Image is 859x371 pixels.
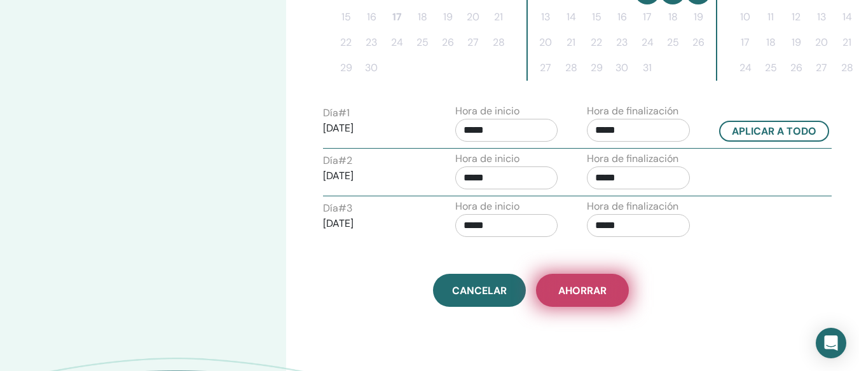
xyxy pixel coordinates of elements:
button: Aplicar a todo [719,121,829,142]
button: 28 [558,55,584,81]
label: Hora de inicio [455,151,519,166]
button: 16 [609,4,635,30]
button: 17 [732,30,758,55]
button: 21 [486,4,511,30]
button: 17 [384,4,409,30]
a: Cancelar [433,274,526,307]
button: 12 [783,4,809,30]
button: 13 [533,4,558,30]
button: 17 [635,4,660,30]
button: Ahorrar [536,274,629,307]
button: 23 [609,30,635,55]
label: Día # 1 [323,105,350,121]
span: Ahorrar [558,284,607,297]
p: [DATE] [323,121,426,136]
button: 26 [435,30,460,55]
button: 31 [635,55,660,81]
button: 27 [460,30,486,55]
button: 26 [783,55,809,81]
p: [DATE] [323,216,426,231]
button: 10 [732,4,758,30]
button: 20 [460,4,486,30]
button: 29 [333,55,359,81]
button: 11 [758,4,783,30]
label: Hora de finalización [587,199,678,214]
button: 15 [584,4,609,30]
button: 22 [584,30,609,55]
button: 19 [685,4,711,30]
button: 28 [486,30,511,55]
p: [DATE] [323,168,426,184]
button: 27 [809,55,834,81]
button: 30 [609,55,635,81]
button: 24 [384,30,409,55]
button: 26 [685,30,711,55]
label: Hora de inicio [455,199,519,214]
button: 18 [660,4,685,30]
label: Hora de finalización [587,104,678,119]
button: 18 [758,30,783,55]
button: 20 [533,30,558,55]
button: 29 [584,55,609,81]
button: 25 [409,30,435,55]
button: 21 [558,30,584,55]
button: 25 [660,30,685,55]
label: Día # 3 [323,201,352,216]
button: 19 [783,30,809,55]
button: 15 [333,4,359,30]
button: 13 [809,4,834,30]
button: 25 [758,55,783,81]
button: 16 [359,4,384,30]
button: 23 [359,30,384,55]
label: Hora de finalización [587,151,678,166]
button: 20 [809,30,834,55]
button: 18 [409,4,435,30]
label: Hora de inicio [455,104,519,119]
div: Open Intercom Messenger [816,328,846,358]
button: 14 [558,4,584,30]
button: 19 [435,4,460,30]
button: 24 [732,55,758,81]
button: 27 [533,55,558,81]
button: 30 [359,55,384,81]
span: Cancelar [452,284,507,297]
button: 24 [635,30,660,55]
label: Día # 2 [323,153,352,168]
button: 22 [333,30,359,55]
